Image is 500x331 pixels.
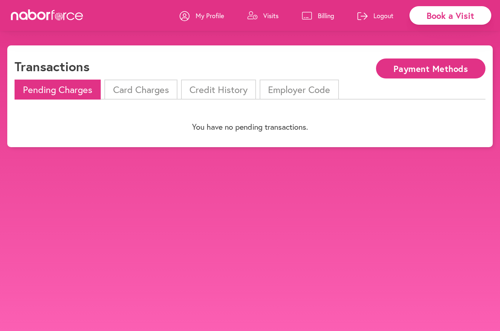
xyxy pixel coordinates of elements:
li: Pending Charges [15,80,101,100]
p: Billing [318,11,334,20]
a: Payment Methods [376,64,485,71]
a: Visits [247,5,279,27]
button: Payment Methods [376,58,485,78]
li: Credit History [181,80,256,100]
a: Logout [357,5,393,27]
p: You have no pending transactions. [15,122,485,132]
div: Book a Visit [409,6,491,25]
h1: Transactions [15,58,89,74]
p: My Profile [196,11,224,20]
p: Logout [373,11,393,20]
a: Billing [302,5,334,27]
li: Employer Code [260,80,339,100]
a: My Profile [180,5,224,27]
p: Visits [263,11,279,20]
li: Card Charges [104,80,177,100]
